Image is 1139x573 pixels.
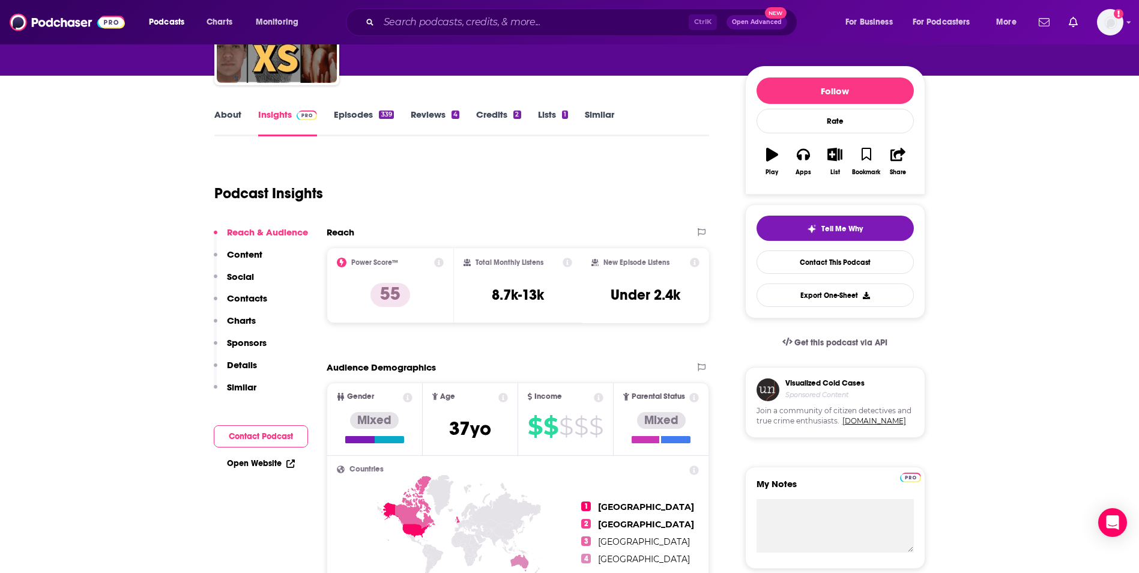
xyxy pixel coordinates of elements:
h1: Podcast Insights [214,184,323,202]
span: Income [534,393,562,401]
button: Contact Podcast [214,425,308,447]
a: Open Website [227,458,295,468]
span: Parental Status [632,393,685,401]
div: Share [890,169,906,176]
h3: Visualized Cold Cases [785,378,865,388]
svg: Add a profile image [1114,9,1123,19]
span: [GEOGRAPHIC_DATA] [598,536,690,547]
p: Sponsors [227,337,267,348]
div: Open Intercom Messenger [1098,508,1127,537]
div: 339 [379,111,393,119]
a: Show notifications dropdown [1034,12,1054,32]
div: Apps [796,169,811,176]
h2: Reach [327,226,354,238]
a: Lists1 [538,109,568,136]
a: Reviews4 [411,109,459,136]
span: Countries [349,465,384,473]
span: $ [543,417,558,436]
span: 2 [581,519,591,529]
span: More [996,14,1017,31]
button: open menu [837,13,908,32]
div: 4 [452,111,459,119]
span: Logged in as SusanHershberg [1097,9,1123,35]
div: Mixed [350,412,399,429]
span: For Business [845,14,893,31]
h2: Audience Demographics [327,362,436,373]
img: Podchaser - Follow, Share and Rate Podcasts [10,11,125,34]
button: Content [214,249,262,271]
button: Charts [214,315,256,337]
span: 1 [581,502,591,511]
a: InsightsPodchaser Pro [258,109,318,136]
h2: Power Score™ [351,258,398,267]
a: Contact This Podcast [757,250,914,274]
button: Bookmark [851,140,882,183]
p: Charts [227,315,256,326]
div: Rate [757,109,914,133]
h4: Sponsored Content [785,390,865,399]
button: Show profile menu [1097,9,1123,35]
a: Credits2 [476,109,521,136]
span: Gender [347,393,374,401]
button: Social [214,271,254,293]
h2: Total Monthly Listens [476,258,543,267]
span: Age [440,393,455,401]
span: [GEOGRAPHIC_DATA] [598,502,694,512]
button: List [819,140,850,183]
span: Ctrl K [689,14,717,30]
h2: New Episode Listens [603,258,669,267]
button: Follow [757,77,914,104]
img: tell me why sparkle [807,224,817,234]
div: 1 [562,111,568,119]
button: tell me why sparkleTell Me Why [757,216,914,241]
a: Pro website [900,471,921,482]
button: Details [214,359,257,381]
p: Content [227,249,262,260]
button: Share [882,140,913,183]
button: Open AdvancedNew [727,15,787,29]
label: My Notes [757,478,914,499]
span: $ [528,417,542,436]
button: open menu [905,13,988,32]
a: [DOMAIN_NAME] [842,416,906,425]
a: About [214,109,241,136]
p: Contacts [227,293,267,304]
a: Visualized Cold CasesSponsored ContentJoin a community of citizen detectives and true crime enthu... [745,367,925,467]
span: $ [589,417,603,436]
p: Similar [227,381,256,393]
button: Sponsors [214,337,267,359]
h3: 8.7k-13k [492,286,544,304]
span: Get this podcast via API [794,338,887,348]
p: Reach & Audience [227,226,308,238]
button: open menu [140,13,200,32]
span: $ [574,417,588,436]
span: [GEOGRAPHIC_DATA] [598,554,690,565]
input: Search podcasts, credits, & more... [379,13,689,32]
span: Join a community of citizen detectives and true crime enthusiasts. [757,406,914,426]
button: Export One-Sheet [757,283,914,307]
div: Search podcasts, credits, & more... [357,8,809,36]
span: Podcasts [149,14,184,31]
button: Apps [788,140,819,183]
span: New [765,7,787,19]
span: Charts [207,14,232,31]
span: Monitoring [256,14,298,31]
a: Get this podcast via API [773,328,898,357]
button: Contacts [214,293,267,315]
span: Open Advanced [732,19,782,25]
span: 4 [581,554,591,563]
button: open menu [988,13,1032,32]
button: Reach & Audience [214,226,308,249]
a: Charts [199,13,240,32]
h3: Under 2.4k [611,286,680,304]
a: Similar [585,109,614,136]
div: Mixed [637,412,686,429]
p: 55 [370,283,410,307]
img: User Profile [1097,9,1123,35]
span: $ [559,417,573,436]
span: [GEOGRAPHIC_DATA] [598,519,694,530]
div: Bookmark [852,169,880,176]
button: Similar [214,381,256,404]
span: For Podcasters [913,14,970,31]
